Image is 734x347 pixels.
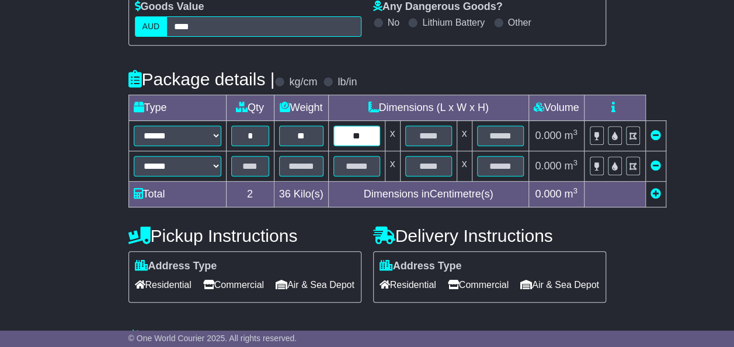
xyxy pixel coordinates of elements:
span: Air & Sea Depot [520,276,599,294]
label: No [388,17,399,28]
span: m [564,130,578,141]
label: Goods Value [135,1,204,13]
sup: 3 [573,158,578,167]
td: x [385,151,400,182]
td: Type [128,95,226,121]
sup: 3 [573,128,578,137]
label: Lithium Battery [422,17,485,28]
td: Total [128,182,226,207]
h4: Delivery Instructions [373,226,606,245]
label: Address Type [135,260,217,273]
span: © One World Courier 2025. All rights reserved. [128,334,297,343]
h4: Pickup Instructions [128,226,361,245]
td: x [457,121,472,151]
td: x [457,151,472,182]
td: x [385,121,400,151]
td: Qty [226,95,274,121]
label: AUD [135,16,168,37]
td: Kilo(s) [274,182,328,207]
span: 0.000 [535,130,561,141]
td: Dimensions (L x W x H) [328,95,528,121]
span: Commercial [448,276,509,294]
label: lb/in [338,76,357,89]
td: Dimensions in Centimetre(s) [328,182,528,207]
span: Residential [380,276,436,294]
label: Other [508,17,531,28]
td: Volume [528,95,584,121]
span: Air & Sea Depot [276,276,354,294]
label: kg/cm [289,76,317,89]
span: Residential [135,276,192,294]
td: Weight [274,95,328,121]
a: Remove this item [650,160,661,172]
a: Add new item [650,188,661,200]
a: Remove this item [650,130,661,141]
span: m [564,188,578,200]
h4: Package details | [128,70,275,89]
span: 0.000 [535,188,561,200]
label: Address Type [380,260,462,273]
label: Any Dangerous Goods? [373,1,503,13]
span: Commercial [203,276,264,294]
span: 0.000 [535,160,561,172]
td: 2 [226,182,274,207]
span: m [564,160,578,172]
span: 36 [279,188,291,200]
sup: 3 [573,186,578,195]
